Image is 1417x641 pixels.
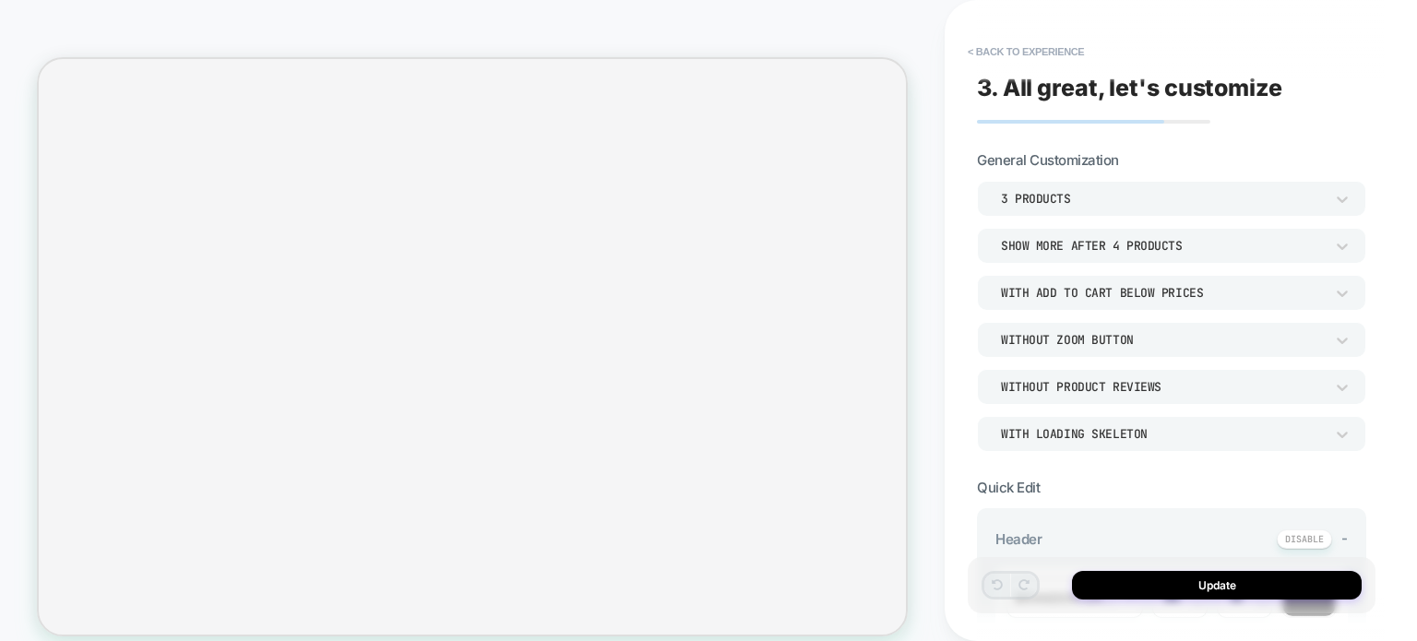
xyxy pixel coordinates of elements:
[995,530,1042,548] span: Header
[977,74,1282,101] span: 3. All great, let's customize
[1001,191,1324,207] div: 3 Products
[1001,238,1324,254] div: Show more after 4 Products
[959,37,1093,66] button: < Back to experience
[977,479,1040,496] span: Quick Edit
[1001,332,1324,348] div: Without Zoom Button
[1001,379,1324,395] div: Without Product Reviews
[977,151,1119,169] span: General Customization
[1001,285,1324,301] div: With add to cart below prices
[1341,529,1348,547] span: -
[1001,426,1324,442] div: WITH LOADING SKELETON
[1072,571,1362,599] button: Update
